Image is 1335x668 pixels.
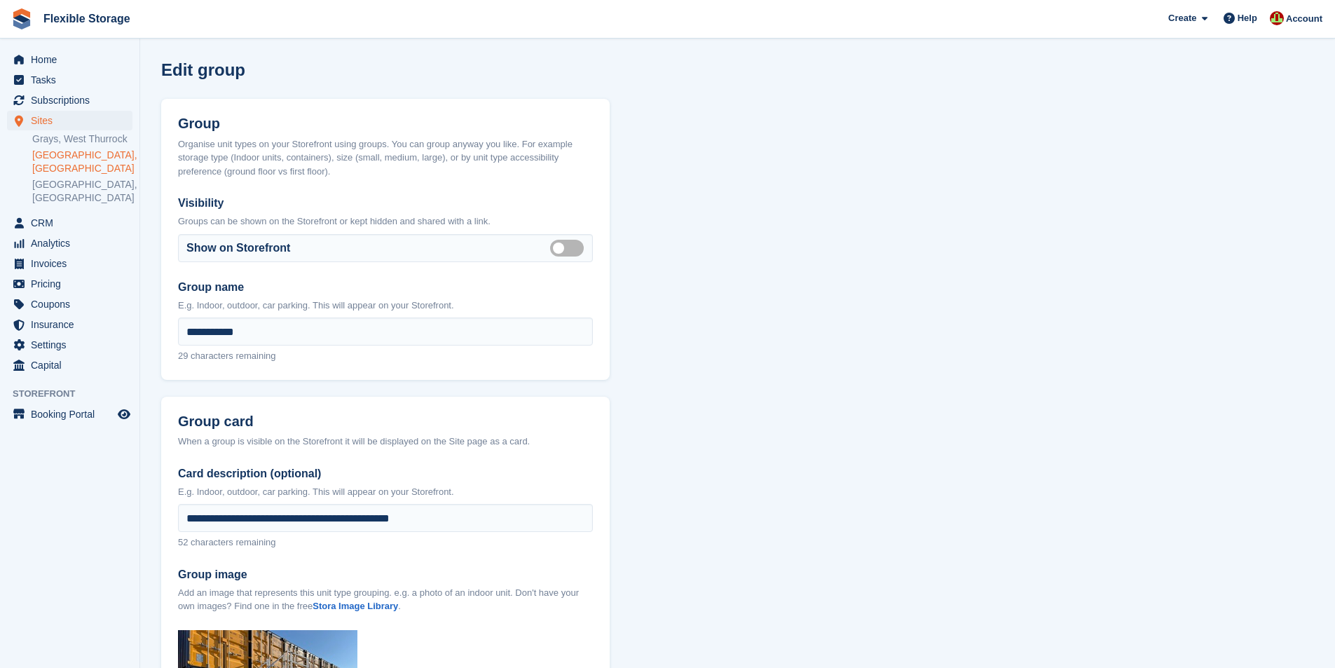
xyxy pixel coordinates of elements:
[38,7,136,30] a: Flexible Storage
[31,50,115,69] span: Home
[178,116,593,132] h2: Group
[116,406,132,423] a: Preview store
[7,90,132,110] a: menu
[31,404,115,424] span: Booking Portal
[31,335,115,355] span: Settings
[7,404,132,424] a: menu
[178,279,593,296] label: Group name
[178,299,593,313] p: E.g. Indoor, outdoor, car parking. This will appear on your Storefront.
[7,111,132,130] a: menu
[7,50,132,69] a: menu
[178,537,188,547] span: 52
[178,350,188,361] span: 29
[31,315,115,334] span: Insurance
[178,586,593,613] p: Add an image that represents this unit type grouping. e.g. a photo of an indoor unit. Don't have ...
[31,70,115,90] span: Tasks
[7,315,132,334] a: menu
[31,111,115,130] span: Sites
[31,254,115,273] span: Invoices
[31,90,115,110] span: Subscriptions
[178,195,593,212] label: Visibility
[7,355,132,375] a: menu
[1286,12,1322,26] span: Account
[7,213,132,233] a: menu
[32,132,132,146] a: Grays, West Thurrock
[13,387,139,401] span: Storefront
[31,233,115,253] span: Analytics
[178,414,593,430] h2: Group card
[7,274,132,294] a: menu
[31,213,115,233] span: CRM
[313,601,398,611] a: Stora Image Library
[7,335,132,355] a: menu
[7,254,132,273] a: menu
[191,350,275,361] span: characters remaining
[7,233,132,253] a: menu
[191,537,275,547] span: characters remaining
[550,247,589,249] label: Is visible
[1168,11,1196,25] span: Create
[178,137,593,179] div: Organise unit types on your Storefront using groups. You can group anyway you like. For example s...
[31,274,115,294] span: Pricing
[32,149,132,175] a: [GEOGRAPHIC_DATA], [GEOGRAPHIC_DATA]
[31,294,115,314] span: Coupons
[32,178,132,205] a: [GEOGRAPHIC_DATA], [GEOGRAPHIC_DATA]
[178,214,593,229] p: Groups can be shown on the Storefront or kept hidden and shared with a link.
[7,294,132,314] a: menu
[161,60,245,79] h1: Edit group
[178,485,593,499] p: E.g. Indoor, outdoor, car parking. This will appear on your Storefront.
[186,240,290,257] label: Show on Storefront
[7,70,132,90] a: menu
[178,435,593,449] div: When a group is visible on the Storefront it will be displayed on the Site page as a card.
[1238,11,1257,25] span: Help
[178,566,593,583] label: Group image
[178,465,593,482] label: Card description (optional)
[11,8,32,29] img: stora-icon-8386f47178a22dfd0bd8f6a31ec36ba5ce8667c1dd55bd0f319d3a0aa187defe.svg
[31,355,115,375] span: Capital
[1270,11,1284,25] img: David Jones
